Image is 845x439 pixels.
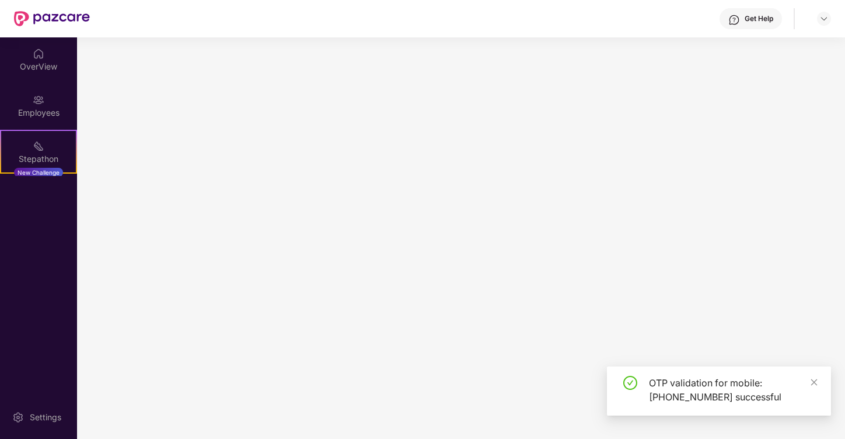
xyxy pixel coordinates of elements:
img: New Pazcare Logo [14,11,90,26]
div: Settings [26,412,65,423]
div: Stepathon [1,153,76,165]
span: check-circle [623,376,637,390]
img: svg+xml;base64,PHN2ZyBpZD0iSG9tZSIgeG1sbnM9Imh0dHA6Ly93d3cudzMub3JnLzIwMDAvc3ZnIiB3aWR0aD0iMjAiIG... [33,48,44,60]
div: Get Help [745,14,773,23]
img: svg+xml;base64,PHN2ZyBpZD0iU2V0dGluZy0yMHgyMCIgeG1sbnM9Imh0dHA6Ly93d3cudzMub3JnLzIwMDAvc3ZnIiB3aW... [12,412,24,423]
img: svg+xml;base64,PHN2ZyBpZD0iRHJvcGRvd24tMzJ4MzIiIHhtbG5zPSJodHRwOi8vd3d3LnczLm9yZy8yMDAwL3N2ZyIgd2... [819,14,829,23]
span: close [810,378,818,386]
img: svg+xml;base64,PHN2ZyBpZD0iRW1wbG95ZWVzIiB4bWxucz0iaHR0cDovL3d3dy53My5vcmcvMjAwMC9zdmciIHdpZHRoPS... [33,94,44,106]
div: OTP validation for mobile: [PHONE_NUMBER] successful [649,376,817,404]
img: svg+xml;base64,PHN2ZyBpZD0iSGVscC0zMngzMiIgeG1sbnM9Imh0dHA6Ly93d3cudzMub3JnLzIwMDAvc3ZnIiB3aWR0aD... [728,14,740,26]
div: New Challenge [14,168,63,177]
img: svg+xml;base64,PHN2ZyB4bWxucz0iaHR0cDovL3d3dy53My5vcmcvMjAwMC9zdmciIHdpZHRoPSIyMSIgaGVpZ2h0PSIyMC... [33,140,44,152]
